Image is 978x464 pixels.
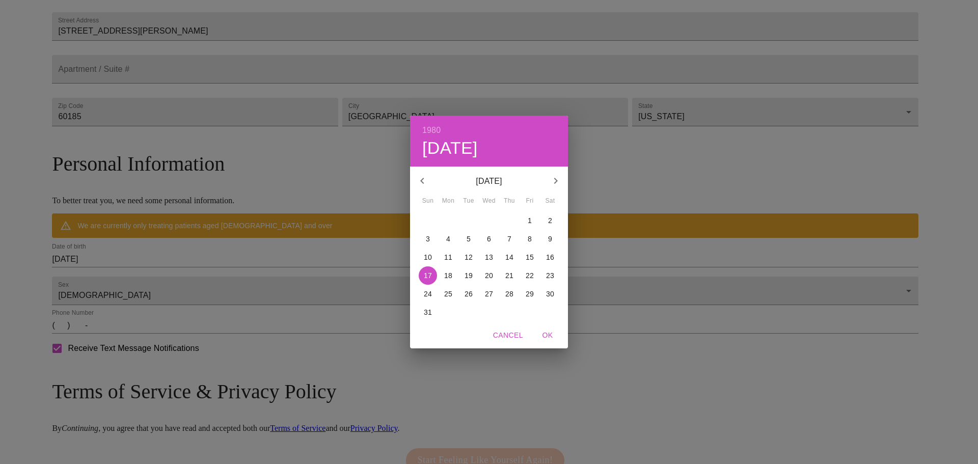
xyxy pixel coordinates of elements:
[487,234,491,244] p: 6
[419,285,437,303] button: 24
[541,211,559,230] button: 2
[444,289,452,299] p: 25
[531,326,564,345] button: OK
[521,285,539,303] button: 29
[521,266,539,285] button: 22
[521,196,539,206] span: Fri
[424,270,432,281] p: 17
[465,289,473,299] p: 26
[500,285,519,303] button: 28
[500,196,519,206] span: Thu
[526,289,534,299] p: 29
[526,270,534,281] p: 22
[419,266,437,285] button: 17
[465,270,473,281] p: 19
[434,175,544,187] p: [DATE]
[419,248,437,266] button: 10
[459,230,478,248] button: 5
[541,266,559,285] button: 23
[439,196,457,206] span: Mon
[521,248,539,266] button: 15
[505,289,513,299] p: 28
[500,230,519,248] button: 7
[526,252,534,262] p: 15
[459,266,478,285] button: 19
[419,196,437,206] span: Sun
[489,326,527,345] button: Cancel
[528,215,532,226] p: 1
[541,248,559,266] button: 16
[507,234,511,244] p: 7
[459,196,478,206] span: Tue
[424,289,432,299] p: 24
[480,196,498,206] span: Wed
[459,248,478,266] button: 12
[439,285,457,303] button: 25
[459,285,478,303] button: 26
[546,270,554,281] p: 23
[485,270,493,281] p: 20
[541,285,559,303] button: 30
[419,230,437,248] button: 3
[505,252,513,262] p: 14
[546,252,554,262] p: 16
[419,303,437,321] button: 31
[500,248,519,266] button: 14
[480,285,498,303] button: 27
[546,289,554,299] p: 30
[521,230,539,248] button: 8
[422,138,478,159] button: [DATE]
[424,252,432,262] p: 10
[426,234,430,244] p: 3
[444,252,452,262] p: 11
[480,266,498,285] button: 20
[480,248,498,266] button: 13
[439,266,457,285] button: 18
[467,234,471,244] p: 5
[528,234,532,244] p: 8
[446,234,450,244] p: 4
[439,248,457,266] button: 11
[485,252,493,262] p: 13
[465,252,473,262] p: 12
[424,307,432,317] p: 31
[493,329,523,342] span: Cancel
[548,234,552,244] p: 9
[439,230,457,248] button: 4
[444,270,452,281] p: 18
[521,211,539,230] button: 1
[485,289,493,299] p: 27
[541,230,559,248] button: 9
[480,230,498,248] button: 6
[422,123,441,138] button: 1980
[541,196,559,206] span: Sat
[500,266,519,285] button: 21
[505,270,513,281] p: 21
[548,215,552,226] p: 2
[535,329,560,342] span: OK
